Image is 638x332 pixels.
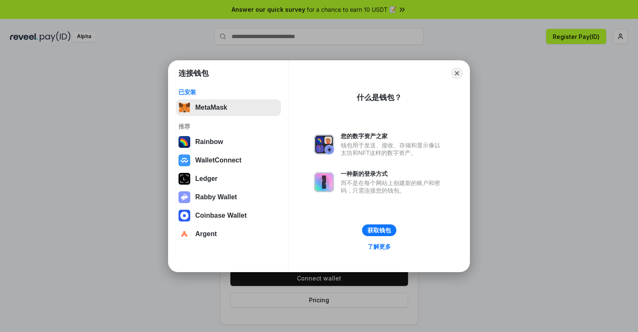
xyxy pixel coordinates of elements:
div: 已安装 [179,88,278,96]
button: WalletConnect [176,152,281,169]
button: Ledger [176,170,281,187]
button: Coinbase Wallet [176,207,281,224]
img: svg+xml,%3Csvg%20xmlns%3D%22http%3A%2F%2Fwww.w3.org%2F2000%2Fsvg%22%20fill%3D%22none%22%20viewBox... [314,134,334,154]
div: WalletConnect [195,157,242,164]
img: svg+xml,%3Csvg%20width%3D%22120%22%20height%3D%22120%22%20viewBox%3D%220%200%20120%20120%22%20fil... [179,136,190,148]
div: Argent [195,230,217,238]
div: 一种新的登录方式 [341,170,444,178]
div: 推荐 [179,123,278,130]
div: 什么是钱包？ [357,93,402,103]
div: 了解更多 [367,243,391,250]
div: 而不是在每个网站上创建新的账户和密码，只需连接您的钱包。 [341,179,444,194]
div: 获取钱包 [367,226,391,234]
img: svg+xml,%3Csvg%20fill%3D%22none%22%20height%3D%2233%22%20viewBox%3D%220%200%2035%2033%22%20width%... [179,102,190,113]
img: svg+xml,%3Csvg%20width%3D%2228%22%20height%3D%2228%22%20viewBox%3D%220%200%2028%2028%22%20fill%3D... [179,228,190,240]
div: Coinbase Wallet [195,212,247,219]
img: svg+xml,%3Csvg%20width%3D%2228%22%20height%3D%2228%22%20viewBox%3D%220%200%2028%2028%22%20fill%3D... [179,210,190,221]
img: svg+xml,%3Csvg%20xmlns%3D%22http%3A%2F%2Fwww.w3.org%2F2000%2Fsvg%22%20fill%3D%22none%22%20viewBox... [179,191,190,203]
div: Rabby Wallet [195,193,237,201]
a: 了解更多 [362,241,396,252]
div: 您的数字资产之家 [341,132,444,140]
div: Rainbow [195,138,223,146]
div: Ledger [195,175,217,183]
img: svg+xml,%3Csvg%20xmlns%3D%22http%3A%2F%2Fwww.w3.org%2F2000%2Fsvg%22%20width%3D%2228%22%20height%3... [179,173,190,185]
div: 钱包用于发送、接收、存储和显示像以太坊和NFT这样的数字资产。 [341,142,444,157]
img: svg+xml,%3Csvg%20xmlns%3D%22http%3A%2F%2Fwww.w3.org%2F2000%2Fsvg%22%20fill%3D%22none%22%20viewBox... [314,172,334,192]
button: MetaMask [176,99,281,116]
button: Argent [176,226,281,242]
img: svg+xml,%3Csvg%20width%3D%2228%22%20height%3D%2228%22%20viewBox%3D%220%200%2028%2028%22%20fill%3D... [179,154,190,166]
button: Close [451,67,463,79]
div: MetaMask [195,104,227,111]
button: 获取钱包 [362,224,396,236]
button: Rabby Wallet [176,189,281,206]
h1: 连接钱包 [179,68,209,78]
button: Rainbow [176,134,281,150]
